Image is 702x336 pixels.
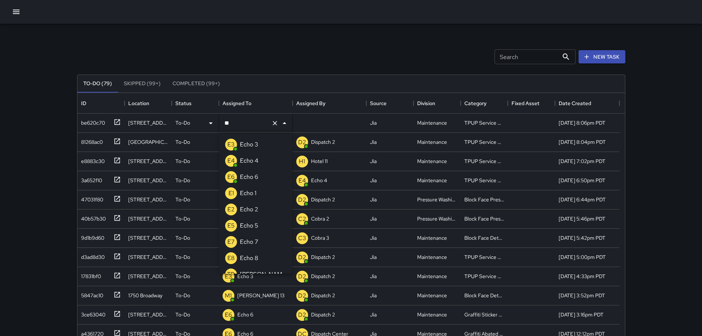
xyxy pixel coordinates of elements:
[417,292,447,299] div: Maintenance
[366,93,413,114] div: Source
[78,193,103,203] div: 47031f80
[175,234,190,242] p: To-Do
[464,196,504,203] div: Block Face Pressure Washed
[559,196,606,203] div: 9/25/2025, 6:44pm PDT
[311,177,327,184] p: Echo 4
[370,273,377,280] div: Jia
[237,273,253,280] p: Echo 3
[417,93,435,114] div: Division
[311,138,335,146] p: Dispatch 2
[225,291,232,300] p: M1
[78,231,104,242] div: 9d1b9d60
[559,215,605,222] div: 9/25/2025, 5:46pm PDT
[78,270,101,280] div: 17831bf0
[78,135,103,146] div: 81268ac0
[311,215,329,222] p: Cobra 2
[240,270,286,279] p: [PERSON_NAME]
[464,119,504,127] div: TPUP Service Requested
[298,234,306,243] p: C3
[559,292,605,299] div: 9/25/2025, 3:52pm PDT
[270,118,280,128] button: Clear
[81,93,86,114] div: ID
[370,157,377,165] div: Jia
[311,253,335,261] p: Dispatch 2
[175,119,190,127] p: To-Do
[237,311,253,318] p: Echo 6
[417,157,447,165] div: Maintenance
[464,234,504,242] div: Block Face Detailed
[298,195,306,204] p: D2
[464,311,504,318] div: Graffiti Sticker Abated Small
[417,196,457,203] div: Pressure Washing
[78,289,103,299] div: 5847ac10
[417,234,447,242] div: Maintenance
[128,253,168,261] div: 901 Franklin Street
[559,157,605,165] div: 9/25/2025, 7:02pm PDT
[559,93,591,114] div: Date Created
[240,238,258,246] p: Echo 7
[237,292,284,299] p: [PERSON_NAME] 13
[417,311,447,318] div: Maintenance
[299,157,305,166] p: H1
[370,311,377,318] div: Jia
[559,253,606,261] div: 9/25/2025, 5:00pm PDT
[78,155,105,165] div: e8883c30
[175,157,190,165] p: To-Do
[461,93,508,114] div: Category
[219,93,293,114] div: Assigned To
[464,157,504,165] div: TPUP Service Requested
[175,138,190,146] p: To-Do
[175,292,190,299] p: To-Do
[579,50,625,64] button: New Task
[298,291,306,300] p: D2
[175,196,190,203] p: To-Do
[464,215,504,222] div: Block Face Pressure Washed
[311,292,335,299] p: Dispatch 2
[464,253,504,261] div: TPUP Service Requested
[413,93,461,114] div: Division
[555,93,619,114] div: Date Created
[128,157,168,165] div: 1720 Telegraph Avenue
[227,173,235,181] p: E6
[225,311,232,319] p: E6
[175,273,190,280] p: To-Do
[172,93,219,114] div: Status
[128,196,168,203] div: 2100 Webster Street
[559,273,605,280] div: 9/25/2025, 4:33pm PDT
[128,273,168,280] div: 441 9th Street
[240,205,258,214] p: Echo 2
[227,205,235,214] p: E2
[311,234,329,242] p: Cobra 3
[128,292,163,299] div: 1750 Broadway
[228,189,234,198] p: E1
[128,119,168,127] div: 901 Franklin Street
[223,93,251,114] div: Assigned To
[78,116,105,127] div: be620c70
[279,118,290,128] button: Close
[175,93,192,114] div: Status
[370,177,377,184] div: Jia
[311,157,328,165] p: Hotel 11
[298,215,306,224] p: C2
[311,196,335,203] p: Dispatch 2
[240,140,258,149] p: Echo 3
[227,221,235,230] p: E5
[311,273,335,280] p: Dispatch 2
[298,138,306,147] p: D2
[293,93,366,114] div: Assigned By
[417,119,447,127] div: Maintenance
[417,273,447,280] div: Maintenance
[464,292,504,299] div: Block Face Detailed
[77,75,118,93] button: To-Do (79)
[227,254,235,263] p: E8
[417,138,447,146] div: Maintenance
[227,270,235,279] p: TD
[559,119,605,127] div: 9/25/2025, 8:06pm PDT
[298,311,306,319] p: D2
[78,308,105,318] div: 3ce63040
[128,177,168,184] div: 2315 Valdez Street
[370,234,377,242] div: Jia
[511,93,539,114] div: Fixed Asset
[417,253,447,261] div: Maintenance
[311,311,335,318] p: Dispatch 2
